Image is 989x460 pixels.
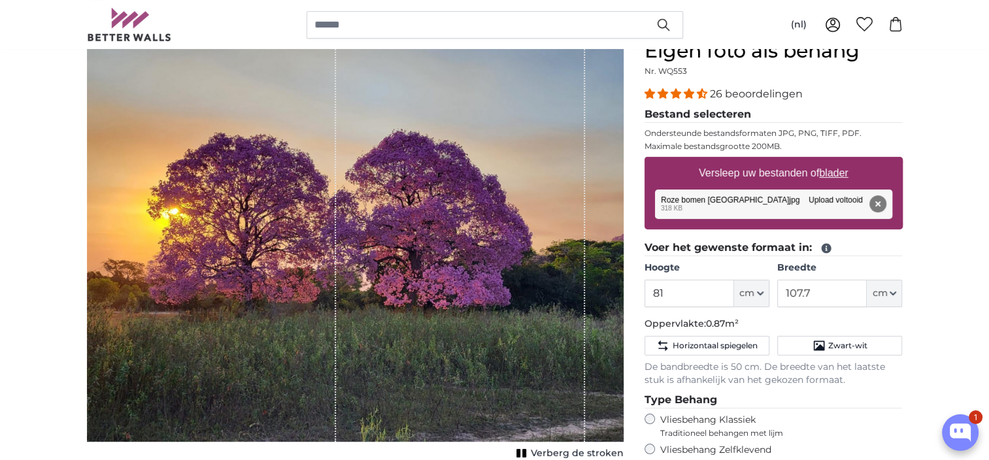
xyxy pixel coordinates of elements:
[672,340,757,351] span: Horizontaal spiegelen
[645,240,903,256] legend: Voer het gewenste formaat in:
[872,287,887,300] span: cm
[739,287,754,300] span: cm
[777,336,902,355] button: Zwart-wit
[645,66,687,76] span: Nr. WQ553
[694,160,854,186] label: Versleep uw bestanden of
[867,280,902,307] button: cm
[828,340,867,351] span: Zwart-wit
[710,88,803,100] span: 26 beoordelingen
[645,336,769,355] button: Horizontaal spiegelen
[706,318,739,329] span: 0.87m²
[645,318,903,331] p: Oppervlakte:
[645,128,903,139] p: Ondersteunde bestandsformaten JPG, PNG, TIFF, PDF.
[87,8,172,41] img: Betterwalls
[645,39,903,63] h1: Eigen foto als behang
[942,414,979,451] button: Open chatbox
[645,392,903,408] legend: Type Behang
[645,107,903,123] legend: Bestand selecteren
[819,167,848,178] u: blader
[660,414,879,438] label: Vliesbehang Klassiek
[777,261,902,274] label: Breedte
[645,141,903,152] p: Maximale bestandsgrootte 200MB.
[645,261,769,274] label: Hoogte
[780,13,817,37] button: (nl)
[660,428,879,438] span: Traditioneel behangen met lijm
[734,280,769,307] button: cm
[531,447,624,460] span: Verberg de stroken
[969,410,982,424] div: 1
[645,361,903,387] p: De bandbreedte is 50 cm. De breedte van het laatste stuk is afhankelijk van het gekozen formaat.
[645,88,710,100] span: 4.54 stars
